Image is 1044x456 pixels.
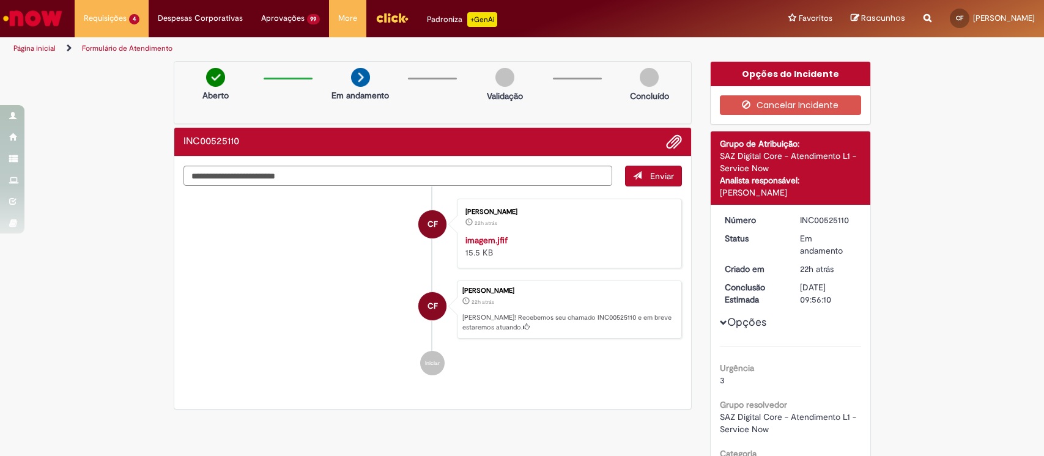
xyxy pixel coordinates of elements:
[720,138,861,150] div: Grupo de Atribuição:
[495,68,514,87] img: img-circle-grey.png
[158,12,243,24] span: Despesas Corporativas
[13,43,56,53] a: Página inicial
[720,411,859,435] span: SAZ Digital Core - Atendimento L1 - Service Now
[82,43,172,53] a: Formulário de Atendimento
[711,62,870,86] div: Opções do Incidente
[465,235,508,246] a: imagem.jfif
[467,12,497,27] p: +GenAi
[475,219,497,227] time: 30/09/2025 16:56:08
[183,281,683,339] li: Camila Machado Freire
[129,14,139,24] span: 4
[720,186,861,199] div: [PERSON_NAME]
[973,13,1035,23] span: [PERSON_NAME]
[307,14,320,24] span: 99
[183,186,683,388] ul: Histórico de tíquete
[331,89,389,101] p: Em andamento
[84,12,127,24] span: Requisições
[720,174,861,186] div: Analista responsável:
[351,68,370,87] img: arrow-next.png
[800,263,834,274] span: 22h atrás
[861,12,905,24] span: Rascunhos
[720,362,754,373] b: Urgência
[716,214,791,226] dt: Número
[800,214,857,226] div: INC00525110
[851,13,905,24] a: Rascunhos
[1,6,64,31] img: ServiceNow
[716,281,791,306] dt: Conclusão Estimada
[956,14,963,22] span: CF
[465,234,669,259] div: 15.5 KB
[800,232,857,257] div: Em andamento
[716,263,791,275] dt: Criado em
[418,210,446,238] div: Camila Machado Freire
[462,313,675,332] p: [PERSON_NAME]! Recebemos seu chamado INC00525110 e em breve estaremos atuando.
[183,136,239,147] h2: INC00525110 Histórico de tíquete
[800,281,857,306] div: [DATE] 09:56:10
[720,150,861,174] div: SAZ Digital Core - Atendimento L1 - Service Now
[183,166,613,186] textarea: Digite sua mensagem aqui...
[427,12,497,27] div: Padroniza
[261,12,305,24] span: Aprovações
[800,263,857,275] div: 30/09/2025 16:56:10
[720,95,861,115] button: Cancelar Incidente
[720,399,787,410] b: Grupo resolvedor
[428,292,438,321] span: CF
[202,89,229,101] p: Aberto
[650,171,674,182] span: Enviar
[666,134,682,150] button: Adicionar anexos
[338,12,357,24] span: More
[9,37,687,60] ul: Trilhas de página
[428,210,438,239] span: CF
[462,287,675,295] div: [PERSON_NAME]
[418,292,446,320] div: Camila Machado Freire
[465,208,669,216] div: [PERSON_NAME]
[376,9,409,27] img: click_logo_yellow_360x200.png
[625,166,682,186] button: Enviar
[720,375,725,386] span: 3
[487,90,523,102] p: Validação
[472,298,494,306] time: 30/09/2025 16:56:10
[799,12,832,24] span: Favoritos
[206,68,225,87] img: check-circle-green.png
[475,219,497,227] span: 22h atrás
[640,68,659,87] img: img-circle-grey.png
[472,298,494,306] span: 22h atrás
[630,90,669,102] p: Concluído
[716,232,791,245] dt: Status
